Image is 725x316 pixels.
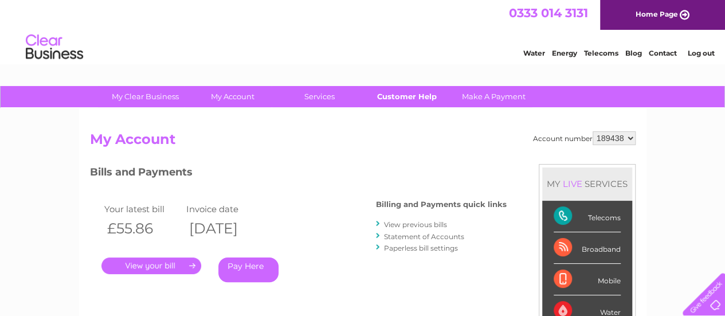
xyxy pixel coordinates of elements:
h4: Billing and Payments quick links [376,200,507,209]
th: [DATE] [183,217,266,240]
a: Statement of Accounts [384,232,464,241]
td: Your latest bill [101,201,184,217]
img: logo.png [25,30,84,65]
a: Paperless bill settings [384,244,458,252]
a: Energy [552,49,577,57]
a: Contact [649,49,677,57]
a: My Clear Business [98,86,193,107]
a: Telecoms [584,49,618,57]
a: View previous bills [384,220,447,229]
a: Blog [625,49,642,57]
div: MY SERVICES [542,167,632,200]
a: Water [523,49,545,57]
a: Log out [687,49,714,57]
a: Services [272,86,367,107]
div: LIVE [561,178,585,189]
div: Clear Business is a trading name of Verastar Limited (registered in [GEOGRAPHIC_DATA] No. 3667643... [92,6,634,56]
div: Mobile [554,264,621,295]
a: . [101,258,201,274]
a: Customer Help [359,86,454,107]
a: Pay Here [218,258,279,282]
h2: My Account [90,131,636,153]
a: 0333 014 3131 [509,6,588,20]
a: Make A Payment [446,86,541,107]
h3: Bills and Payments [90,164,507,184]
a: My Account [185,86,280,107]
div: Broadband [554,232,621,264]
th: £55.86 [101,217,184,240]
div: Account number [533,131,636,145]
div: Telecoms [554,201,621,232]
td: Invoice date [183,201,266,217]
